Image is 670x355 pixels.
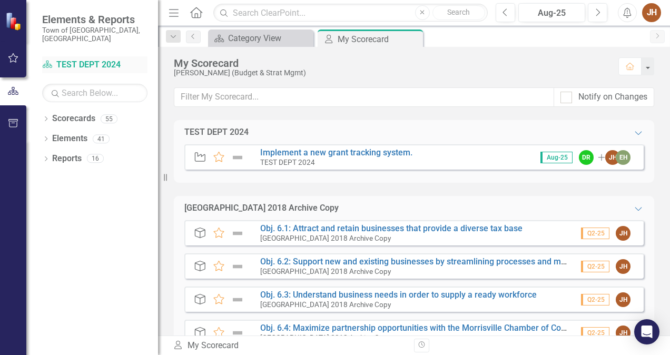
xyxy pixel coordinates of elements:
[581,327,609,339] span: Q2-25
[260,290,537,300] a: Obj. 6.3: Understand business needs in order to supply a ready workforce
[173,340,406,352] div: My Scorecard
[447,8,470,16] span: Search
[101,114,117,123] div: 55
[93,134,110,143] div: 41
[260,333,391,342] small: [GEOGRAPHIC_DATA] 2018 Archive Copy
[616,259,630,274] div: JH
[228,32,311,45] div: Category View
[642,3,661,22] button: JH
[213,4,488,22] input: Search ClearPoint...
[581,294,609,305] span: Q2-25
[518,3,585,22] button: Aug-25
[231,227,244,240] img: Not Defined
[184,126,249,139] div: TEST DEPT 2024
[231,260,244,273] img: Not Defined
[231,293,244,306] img: Not Defined
[184,202,339,214] div: [GEOGRAPHIC_DATA] 2018 Archive Copy
[260,267,391,275] small: [GEOGRAPHIC_DATA] 2018 Archive Copy
[581,228,609,239] span: Q2-25
[5,12,24,31] img: ClearPoint Strategy
[174,57,608,69] div: My Scorecard
[231,151,244,164] img: Not Defined
[260,234,391,242] small: [GEOGRAPHIC_DATA] 2018 Archive Copy
[87,154,104,163] div: 16
[634,319,659,344] div: Open Intercom Messenger
[174,87,554,107] input: Filter My Scorecard...
[260,223,523,233] a: Obj. 6.1: Attract and retain businesses that provide a diverse tax base
[605,150,620,165] div: JH
[581,261,609,272] span: Q2-25
[52,113,95,125] a: Scorecards
[579,150,594,165] div: DR
[52,153,82,165] a: Reports
[522,7,582,19] div: Aug-25
[211,32,311,45] a: Category View
[260,257,645,267] a: Obj. 6.2: Support new and existing businesses by streamlining processes and minimizing complexities
[616,326,630,340] div: JH
[174,69,608,77] div: [PERSON_NAME] (Budget & Strat Mgmt)
[540,152,573,163] span: Aug-25
[42,84,147,102] input: Search Below...
[260,300,391,309] small: [GEOGRAPHIC_DATA] 2018 Archive Copy
[338,33,420,46] div: My Scorecard
[578,91,647,103] div: Notify on Changes
[616,150,630,165] div: EH
[432,5,485,20] button: Search
[42,13,147,26] span: Elements & Reports
[260,147,412,157] a: Implement a new grant tracking system.
[260,158,315,166] small: TEST DEPT 2024
[42,59,147,71] a: TEST DEPT 2024
[42,26,147,43] small: Town of [GEOGRAPHIC_DATA], [GEOGRAPHIC_DATA]
[616,292,630,307] div: JH
[52,133,87,145] a: Elements
[616,226,630,241] div: JH
[231,327,244,339] img: Not Defined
